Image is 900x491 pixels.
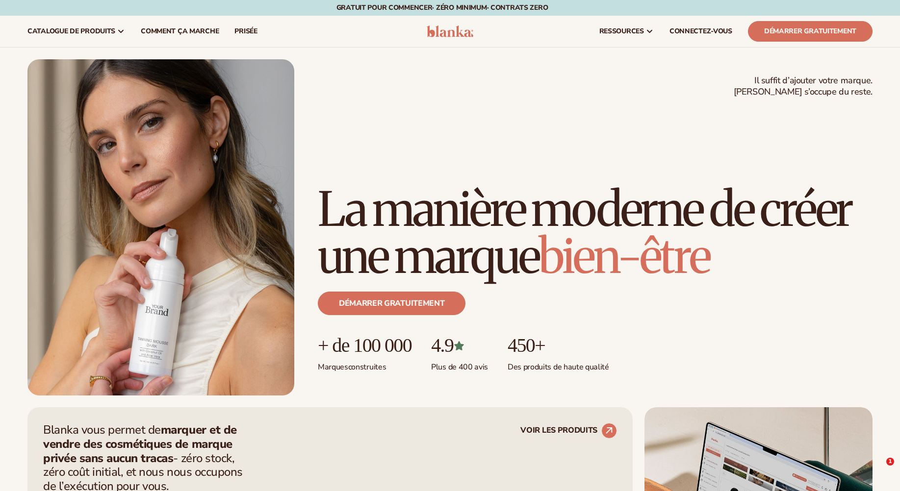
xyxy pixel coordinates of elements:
[539,227,709,286] span: bien-être
[318,186,873,280] h1: La manière moderne de créer une marque
[508,335,609,356] p: 450+
[318,292,465,315] a: Démarrer gratuitement
[669,27,732,35] span: CONNECTEZ-VOUS
[336,3,548,12] font: Gratuit pour commencer· ZÉRO minimum· Contrats ZERO
[234,27,257,35] span: prisée
[427,25,473,37] img: logo
[318,356,411,372] p: Marques construites
[599,27,644,35] span: ressources
[591,16,662,47] a: ressources
[734,75,873,98] span: Il suffit d’ajouter votre marque. [PERSON_NAME] s’occupe du reste.
[43,422,237,466] strong: marquer et de vendre des cosmétiques de marque privée sans aucun tracas
[227,16,265,47] a: prisée
[141,27,219,35] span: Comment ça marche
[27,27,115,35] span: Catalogue de produits
[520,423,617,439] a: VOIR LES PRODUITS
[20,16,133,47] a: Catalogue de produits
[318,335,411,356] p: + de 100 000
[27,59,294,395] img: Femme tenant la mousse bronzante.
[866,458,890,481] iframe: Intercom live chat
[520,426,597,435] font: VOIR LES PRODUITS
[886,458,894,466] span: 1
[133,16,227,47] a: Comment ça marche
[662,16,740,47] a: CONNECTEZ-VOUS
[748,21,873,42] a: Démarrer gratuitement
[431,334,453,356] font: 4.9
[508,356,609,372] p: Des produits de haute qualité
[431,356,488,372] p: Plus de 400 avis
